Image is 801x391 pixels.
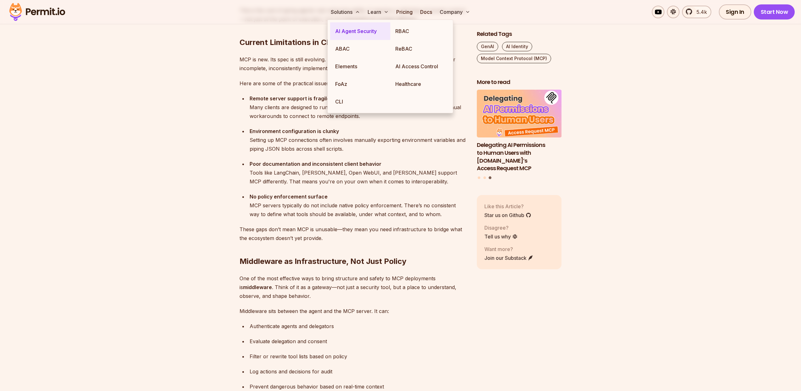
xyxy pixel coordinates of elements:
a: ABAC [330,40,390,58]
a: ReBAC [390,40,450,58]
a: Sign In [719,4,751,20]
div: Prevent dangerous behavior based on real-time context [250,382,467,391]
div: Tools like LangChain, [PERSON_NAME], Open WebUI, and [PERSON_NAME] support MCP differently. That ... [250,159,467,186]
div: Filter or rewrite tool lists based on policy [250,352,467,361]
a: GenAI [477,42,498,51]
a: Elements [330,58,390,75]
div: Setting up MCP connections often involves manually exporting environment variables and piping JSO... [250,127,467,153]
h2: Related Tags [477,30,562,38]
a: Tell us why [484,233,518,240]
div: Posts [477,90,562,180]
a: Start Now [754,4,795,20]
button: Go to slide 3 [489,176,492,179]
p: Want more? [484,245,533,253]
strong: middleware [243,284,272,290]
a: AI Identity [502,42,532,51]
p: These gaps don’t mean MCP is unusable—they mean you need infrastructure to bridge what the ecosys... [240,225,467,243]
button: Go to slide 1 [478,176,480,179]
p: MCP is new. Its spec is still evolving. That means much of what’s available [DATE] is either inco... [240,55,467,73]
button: Solutions [328,6,363,18]
strong: Poor documentation and inconsistent client behavior [250,161,381,167]
strong: Environment configuration is clunky [250,128,339,134]
a: AI Agent Security [330,22,390,40]
p: One of the most effective ways to bring structure and safety to MCP deployments is . Think of it ... [240,274,467,300]
div: Evaluate delegation and consent [250,337,467,346]
button: Company [437,6,473,18]
a: Star us on Github [484,211,531,219]
li: 3 of 3 [477,90,562,173]
h2: Current Limitations in Client and Server Implementations [240,12,467,47]
img: Permit logo [6,1,68,23]
a: Delegating AI Permissions to Human Users with Permit.io’s Access Request MCPDelegating AI Permiss... [477,90,562,173]
p: Middleware sits between the agent and the MCP server. It can: [240,307,467,316]
a: RBAC [390,22,450,40]
p: Like this Article? [484,203,531,210]
p: Disagree? [484,224,518,232]
span: 5.4k [693,8,707,16]
button: Go to slide 2 [483,176,486,179]
h2: Middleware as Infrastructure, Not Just Policy [240,231,467,266]
h3: Delegating AI Permissions to Human Users with [DOMAIN_NAME]’s Access Request MCP [477,141,562,172]
a: 5.4k [682,6,711,18]
a: Join our Substack [484,254,533,262]
a: Pricing [394,6,415,18]
div: Authenticate agents and delegators [250,322,467,331]
a: AI Access Control [390,58,450,75]
button: Learn [365,6,391,18]
strong: No policy enforcement surface [250,193,328,200]
a: Docs [418,6,435,18]
h2: More to read [477,78,562,86]
a: Healthcare [390,75,450,93]
div: Many clients are designed to run locally with -based servers and require manual workarounds to co... [250,94,467,121]
a: CLI [330,93,390,110]
strong: Remote server support is fragile or missing entirely [250,95,377,102]
div: MCP servers typically do not include native policy enforcement. There’s no consistent way to defi... [250,192,467,219]
p: Here are some of the practical issues we’ve run into: [240,79,467,88]
a: Model Context Protocol (MCP) [477,54,551,63]
div: Log actions and decisions for audit [250,367,467,376]
a: FoAz [330,75,390,93]
img: Delegating AI Permissions to Human Users with Permit.io’s Access Request MCP [477,90,562,138]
